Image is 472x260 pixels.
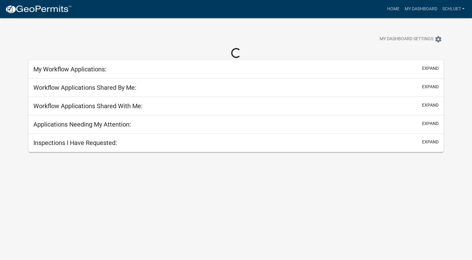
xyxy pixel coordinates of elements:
h5: Inspections I Have Requested: [33,139,117,147]
button: expand [422,102,439,108]
button: My Dashboard Settingssettings [375,33,447,45]
h5: Workflow Applications Shared By Me: [33,84,136,91]
button: expand [422,120,439,127]
h5: Applications Needing My Attention: [33,121,131,128]
a: Home [384,3,402,15]
i: settings [435,36,442,43]
span: My Dashboard Settings [380,36,433,43]
h5: My Workflow Applications: [33,65,106,73]
a: Schluet [440,3,467,15]
button: expand [422,84,439,90]
h5: Workflow Applications Shared With Me: [33,102,143,110]
button: expand [422,65,439,72]
a: My Dashboard [402,3,440,15]
button: expand [422,139,439,145]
